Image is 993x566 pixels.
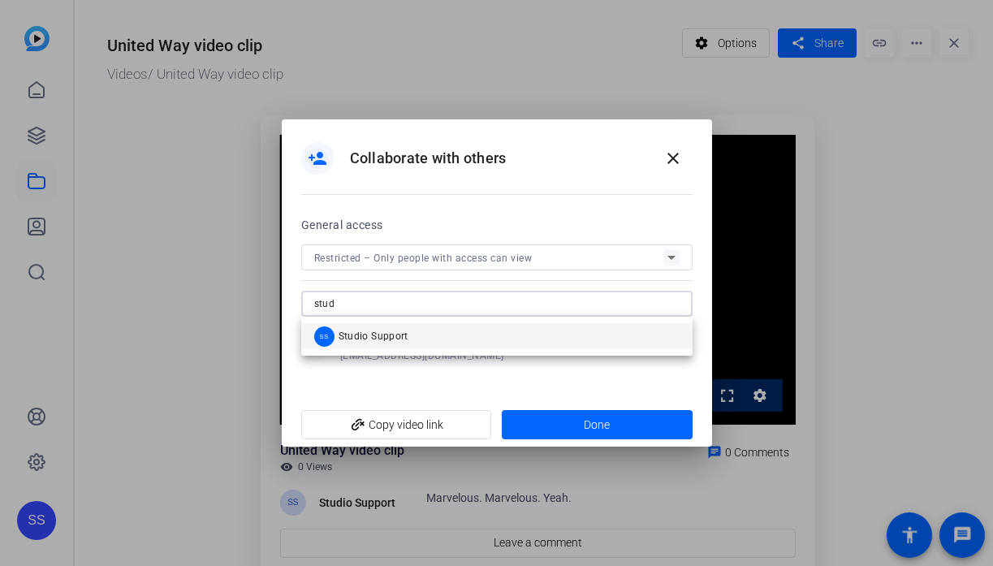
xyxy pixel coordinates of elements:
h2: General access [301,215,383,235]
h1: Collaborate with others [350,149,507,168]
button: Copy video link [301,410,492,439]
span: Restricted – Only people with access can view [314,253,533,264]
mat-icon: add_link [345,412,373,439]
mat-icon: close [663,149,683,168]
span: Copy video link [314,409,479,440]
span: Studio Support [339,330,408,343]
div: SS [314,326,335,347]
button: Done [502,410,693,439]
input: Add others: Type email, team name or team members name [314,294,680,313]
span: Done [584,417,610,434]
span: [EMAIL_ADDRESS][DOMAIN_NAME] [340,349,504,362]
mat-icon: person_add [308,149,327,168]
